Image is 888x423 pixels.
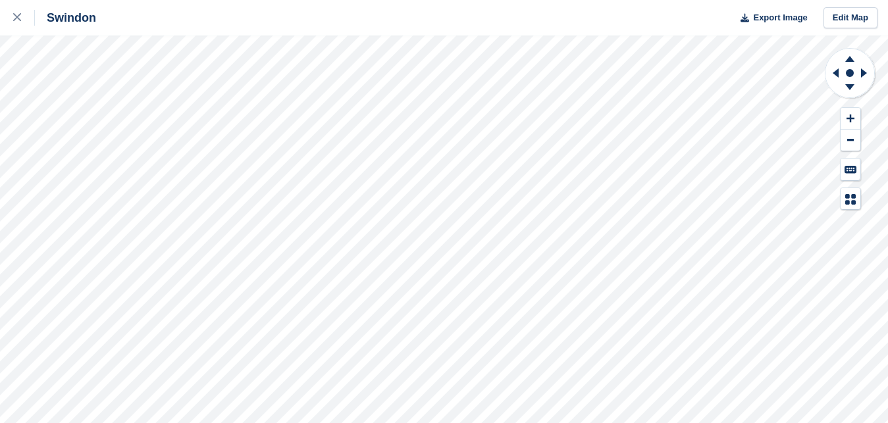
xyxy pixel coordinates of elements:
button: Zoom In [841,108,860,130]
button: Keyboard Shortcuts [841,159,860,180]
button: Export Image [733,7,808,29]
button: Zoom Out [841,130,860,151]
a: Edit Map [823,7,877,29]
div: Swindon [35,10,96,26]
span: Export Image [753,11,807,24]
button: Map Legend [841,188,860,210]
